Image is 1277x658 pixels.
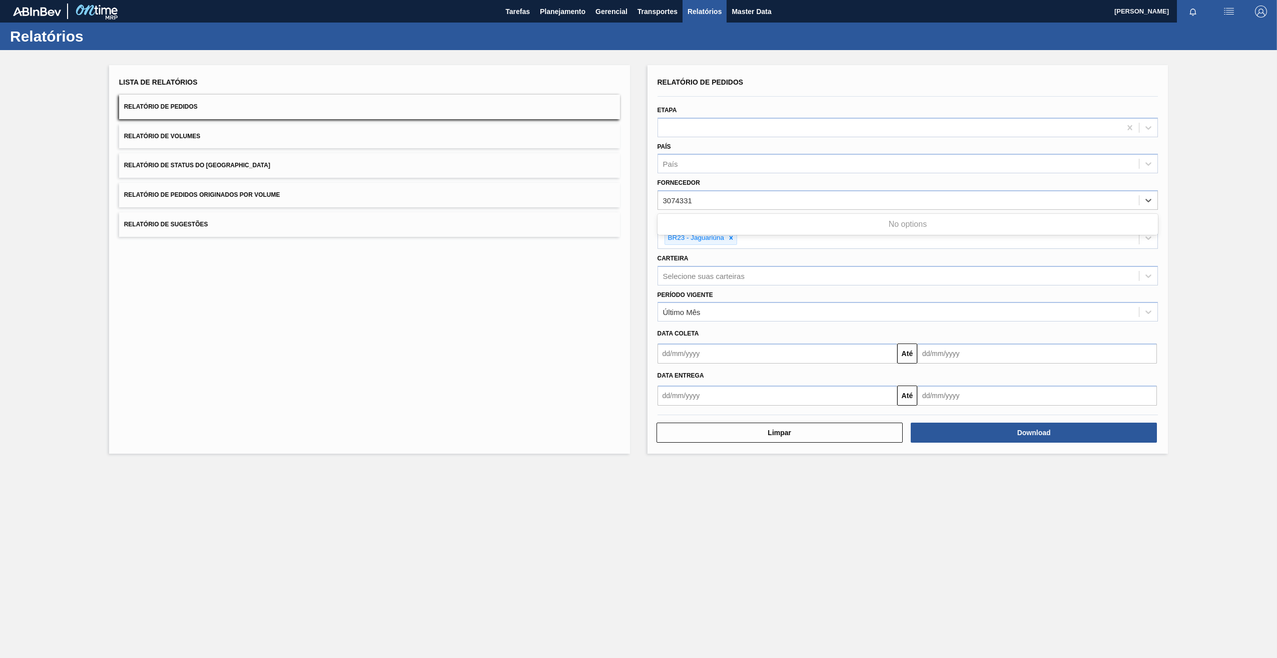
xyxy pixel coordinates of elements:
span: Data Entrega [658,372,704,379]
span: Relatório de Pedidos Originados por Volume [124,191,280,198]
span: Relatório de Pedidos [124,103,198,110]
h1: Relatórios [10,31,188,42]
div: No options [658,216,1158,233]
button: Notificações [1177,5,1209,19]
span: Relatório de Status do [GEOGRAPHIC_DATA] [124,162,270,169]
div: Último Mês [663,308,701,316]
label: Período Vigente [658,291,713,298]
span: Relatório de Sugestões [124,221,208,228]
button: Relatório de Volumes [119,124,620,149]
span: Tarefas [505,6,530,18]
label: País [658,143,671,150]
label: Etapa [658,107,677,114]
button: Relatório de Status do [GEOGRAPHIC_DATA] [119,153,620,178]
label: Carteira [658,255,689,262]
img: Logout [1255,6,1267,18]
span: Planejamento [540,6,585,18]
button: Limpar [657,423,903,443]
div: BR23 - Jaguariúna [665,232,726,244]
button: Download [911,423,1157,443]
span: Gerencial [595,6,627,18]
div: Selecione suas carteiras [663,271,745,280]
span: Relatório de Volumes [124,133,200,140]
button: Até [897,386,917,406]
span: Master Data [732,6,771,18]
button: Relatório de Sugestões [119,212,620,237]
span: Relatório de Pedidos [658,78,744,86]
span: Transportes [637,6,678,18]
button: Até [897,344,917,364]
button: Relatório de Pedidos Originados por Volume [119,183,620,207]
input: dd/mm/yyyy [658,344,897,364]
img: TNhmsLtSVTkK8tSr43FrP2fwEKptu5GPRR3wAAAABJRU5ErkJggg== [13,7,61,16]
label: Fornecedor [658,179,700,186]
input: dd/mm/yyyy [917,386,1157,406]
span: Lista de Relatórios [119,78,198,86]
input: dd/mm/yyyy [658,386,897,406]
span: Relatórios [688,6,722,18]
span: Data coleta [658,330,699,337]
div: País [663,160,678,168]
button: Relatório de Pedidos [119,95,620,119]
input: dd/mm/yyyy [917,344,1157,364]
img: userActions [1223,6,1235,18]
